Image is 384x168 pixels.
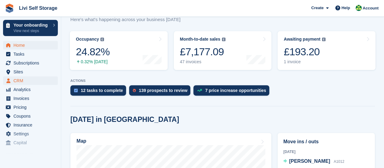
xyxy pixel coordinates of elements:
span: CRM [13,76,50,85]
span: [PERSON_NAME] [289,159,330,164]
a: Awaiting payment £193.20 1 invoice [278,31,375,70]
span: Analytics [13,85,50,94]
a: Month-to-date sales £7,177.09 47 invoices [174,31,272,70]
h2: [DATE] in [GEOGRAPHIC_DATA] [70,115,179,124]
span: Coupons [13,112,50,120]
span: Account [363,5,378,11]
a: menu [3,138,58,147]
a: [PERSON_NAME] A1012 [283,158,344,166]
span: Pricing [13,103,50,111]
div: [DATE] [283,149,369,155]
a: Livi Self Storage [17,3,60,13]
a: menu [3,121,58,129]
a: 7 price increase opportunities [193,85,272,99]
div: 12 tasks to complete [81,88,123,93]
span: Capital [13,138,50,147]
a: Your onboarding View next steps [3,20,58,36]
p: View next steps [13,28,50,34]
a: menu [3,41,58,49]
p: Your onboarding [13,23,50,27]
span: Subscriptions [13,59,50,67]
div: Month-to-date sales [180,37,220,42]
a: 139 prospects to review [129,85,194,99]
img: price_increase_opportunities-93ffe204e8149a01c8c9dc8f82e8f89637d9d84a8eef4429ea346261dce0b2c0.svg [197,89,202,92]
a: menu [3,68,58,76]
a: menu [3,103,58,111]
div: 0.32% [DATE] [76,59,110,64]
img: prospect-51fa495bee0391a8d652442698ab0144808aea92771e9ea1ae160a38d050c398.svg [133,89,136,92]
div: £7,177.09 [180,46,226,58]
p: ACTIONS [70,79,375,83]
a: 12 tasks to complete [70,85,129,99]
span: Sites [13,68,50,76]
img: Alex Handyside [356,5,362,11]
a: menu [3,76,58,85]
span: Create [311,5,323,11]
div: £193.20 [284,46,326,58]
span: Storefront [6,152,61,158]
img: icon-info-grey-7440780725fd019a000dd9b08b2336e03edf1995a4989e88bcd33f0948082b44.svg [322,38,326,41]
div: 47 invoices [180,59,226,64]
a: menu [3,112,58,120]
div: 139 prospects to review [139,88,188,93]
p: Here's what's happening across your business [DATE] [70,16,187,23]
span: Settings [13,130,50,138]
div: Occupancy [76,37,99,42]
span: Help [341,5,350,11]
div: 7 price increase opportunities [205,88,266,93]
a: menu [3,130,58,138]
span: A1012 [334,159,344,164]
span: Tasks [13,50,50,58]
div: 1 invoice [284,59,326,64]
img: icon-info-grey-7440780725fd019a000dd9b08b2336e03edf1995a4989e88bcd33f0948082b44.svg [100,38,104,41]
span: Home [13,41,50,49]
h2: Map [76,138,86,144]
a: menu [3,59,58,67]
div: 24.82% [76,46,110,58]
a: menu [3,50,58,58]
span: Insurance [13,121,50,129]
img: icon-info-grey-7440780725fd019a000dd9b08b2336e03edf1995a4989e88bcd33f0948082b44.svg [222,38,226,41]
div: Awaiting payment [284,37,320,42]
a: menu [3,94,58,103]
img: task-75834270c22a3079a89374b754ae025e5fb1db73e45f91037f5363f120a921f8.svg [74,89,78,92]
span: Invoices [13,94,50,103]
h2: Move ins / outs [283,138,369,145]
a: menu [3,85,58,94]
img: stora-icon-8386f47178a22dfd0bd8f6a31ec36ba5ce8667c1dd55bd0f319d3a0aa187defe.svg [5,4,14,13]
a: Occupancy 24.82% 0.32% [DATE] [70,31,168,70]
